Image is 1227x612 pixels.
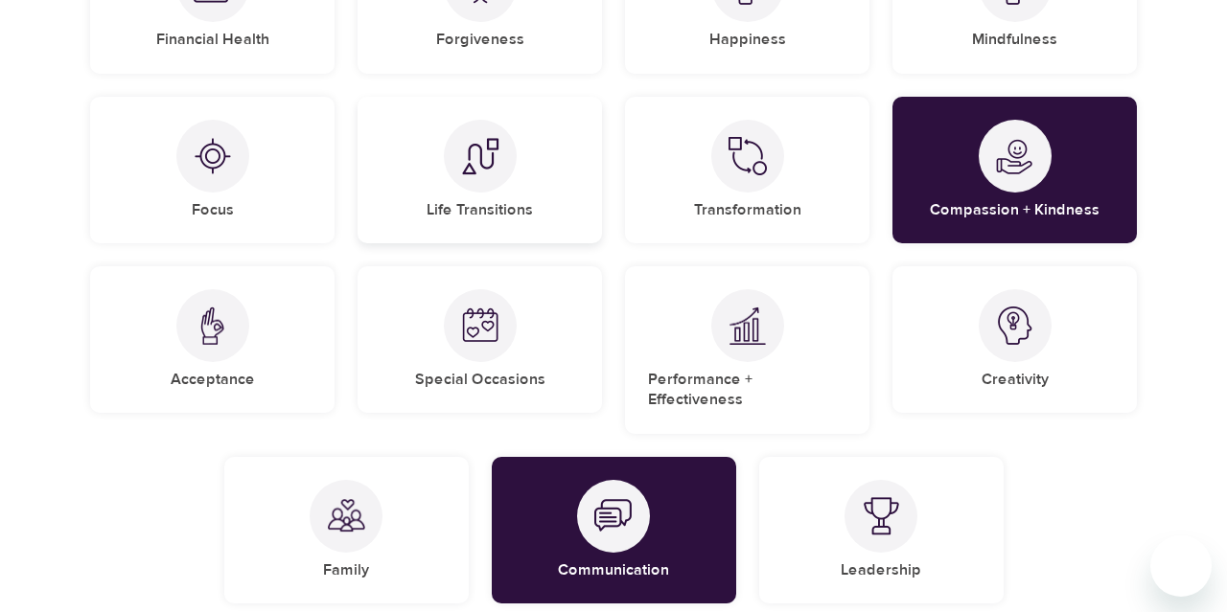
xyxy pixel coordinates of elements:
[982,370,1049,390] h5: Creativity
[729,306,767,346] img: Performance + Effectiveness
[415,370,545,390] h5: Special Occasions
[427,200,533,220] h5: Life Transitions
[648,370,846,411] h5: Performance + Effectiveness
[323,560,369,580] h5: Family
[558,560,669,580] h5: Communication
[996,137,1034,175] img: Compassion + Kindness
[862,497,900,535] img: Leadership
[358,97,602,243] div: Life TransitionsLife Transitions
[892,97,1137,243] div: Compassion + KindnessCompassion + Kindness
[759,457,1004,603] div: LeadershipLeadership
[327,497,365,535] img: Family
[625,97,869,243] div: TransformationTransformation
[729,137,767,175] img: Transformation
[996,306,1034,345] img: Creativity
[224,457,469,603] div: FamilyFamily
[972,30,1057,50] h5: Mindfulness
[156,30,269,50] h5: Financial Health
[194,137,232,175] img: Focus
[694,200,801,220] h5: Transformation
[1150,535,1212,597] iframe: Button to launch messaging window
[709,30,786,50] h5: Happiness
[461,306,499,345] img: Special Occasions
[625,266,869,434] div: Performance + EffectivenessPerformance + Effectiveness
[90,97,335,243] div: FocusFocus
[192,200,234,220] h5: Focus
[194,306,232,346] img: Acceptance
[90,266,335,413] div: AcceptanceAcceptance
[436,30,524,50] h5: Forgiveness
[841,560,921,580] h5: Leadership
[930,200,1100,220] h5: Compassion + Kindness
[594,497,633,535] img: Communication
[358,266,602,413] div: Special OccasionsSpecial Occasions
[171,370,255,390] h5: Acceptance
[461,137,499,175] img: Life Transitions
[492,457,736,603] div: CommunicationCommunication
[892,266,1137,413] div: CreativityCreativity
